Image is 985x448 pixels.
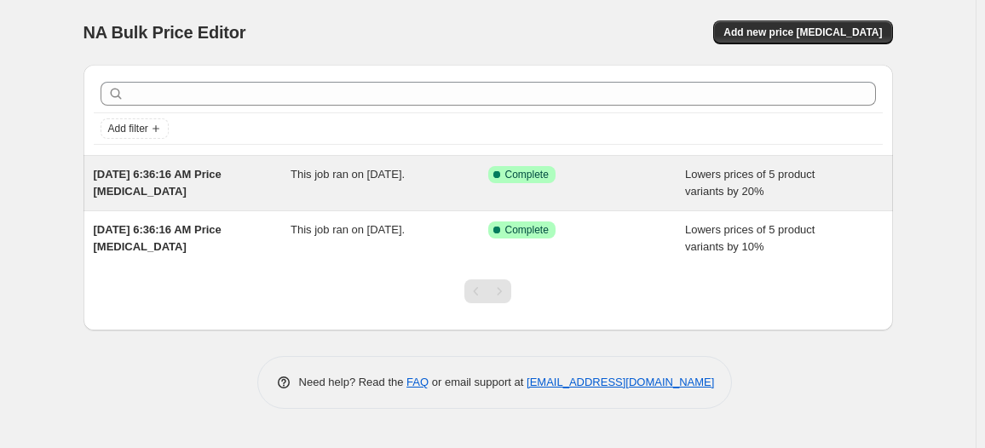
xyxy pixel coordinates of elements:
[299,376,407,388] span: Need help? Read the
[84,23,246,42] span: NA Bulk Price Editor
[101,118,169,139] button: Add filter
[685,168,815,198] span: Lowers prices of 5 product variants by 20%
[291,223,405,236] span: This job ran on [DATE].
[505,223,549,237] span: Complete
[527,376,714,388] a: [EMAIL_ADDRESS][DOMAIN_NAME]
[94,168,222,198] span: [DATE] 6:36:16 AM Price [MEDICAL_DATA]
[713,20,892,44] button: Add new price [MEDICAL_DATA]
[108,122,148,135] span: Add filter
[685,223,815,253] span: Lowers prices of 5 product variants by 10%
[406,376,429,388] a: FAQ
[291,168,405,181] span: This job ran on [DATE].
[464,279,511,303] nav: Pagination
[505,168,549,181] span: Complete
[723,26,882,39] span: Add new price [MEDICAL_DATA]
[94,223,222,253] span: [DATE] 6:36:16 AM Price [MEDICAL_DATA]
[429,376,527,388] span: or email support at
